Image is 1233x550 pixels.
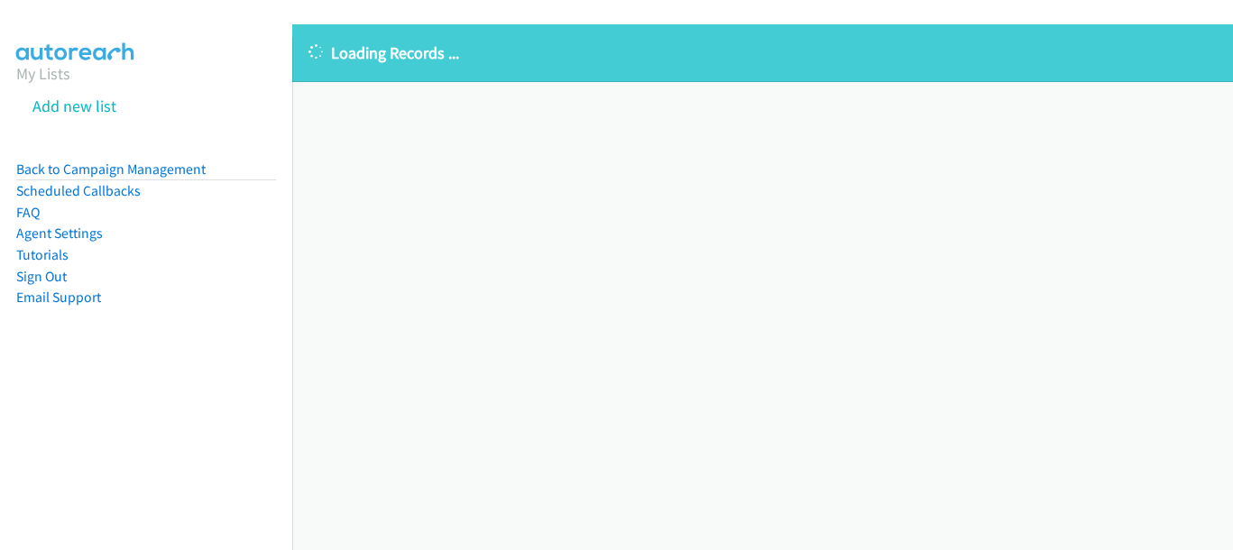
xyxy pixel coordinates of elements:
a: Add new list [32,96,116,116]
a: Tutorials [16,246,69,263]
a: Email Support [16,289,101,306]
p: Loading Records ... [308,41,1217,65]
a: Back to Campaign Management [16,160,206,178]
a: Scheduled Callbacks [16,182,141,199]
a: FAQ [16,204,40,221]
a: Sign Out [16,268,67,285]
a: Agent Settings [16,225,103,242]
a: My Lists [16,63,70,84]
